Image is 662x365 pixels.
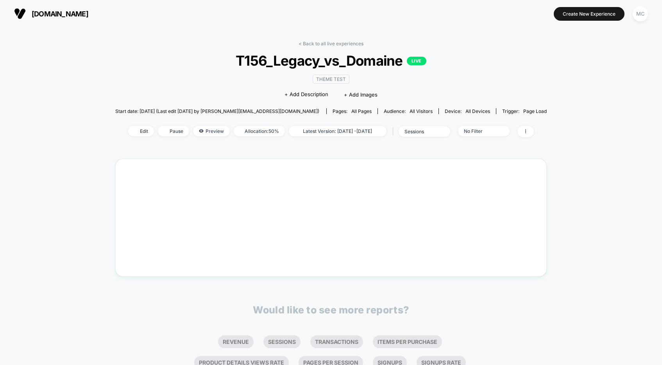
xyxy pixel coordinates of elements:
li: Items Per Purchase [373,335,442,348]
span: all pages [351,108,372,114]
span: Theme Test [313,75,349,84]
button: MC [630,6,650,22]
span: + Add Description [284,91,328,98]
div: No Filter [464,128,495,134]
li: Transactions [310,335,363,348]
img: Visually logo [14,8,26,20]
span: Page Load [523,108,547,114]
div: Trigger: [502,108,547,114]
div: sessions [404,129,436,134]
span: + Add Images [344,91,378,98]
div: MC [633,6,648,21]
p: Would like to see more reports? [253,304,409,316]
span: Device: [438,108,496,114]
span: Edit [128,126,154,136]
div: Pages: [333,108,372,114]
span: T156_Legacy_vs_Domaine [137,52,525,69]
span: | [390,126,399,137]
button: [DOMAIN_NAME] [12,7,91,20]
a: < Back to all live experiences [299,41,363,47]
span: Latest Version: [DATE] - [DATE] [289,126,386,136]
span: all devices [465,108,490,114]
p: LIVE [407,57,426,65]
div: Audience: [384,108,433,114]
span: Preview [193,126,230,136]
li: Sessions [263,335,301,348]
span: Allocation: 50% [234,126,285,136]
span: [DOMAIN_NAME] [32,10,88,18]
li: Revenue [218,335,254,348]
span: Start date: [DATE] (Last edit [DATE] by [PERSON_NAME][EMAIL_ADDRESS][DOMAIN_NAME]) [115,108,319,114]
button: Create New Experience [554,7,624,21]
span: Pause [158,126,189,136]
span: All Visitors [410,108,433,114]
